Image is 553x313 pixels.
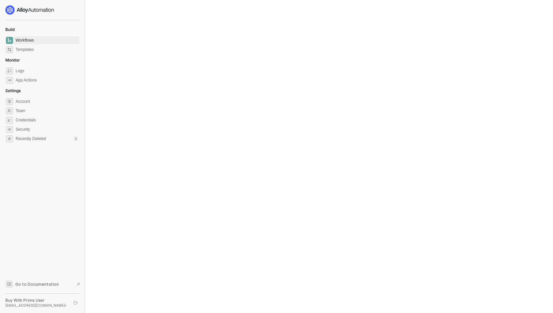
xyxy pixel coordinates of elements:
span: dashboard [6,37,13,44]
span: document-arrow [75,281,81,288]
div: 0 [74,136,78,141]
span: Credentials [16,116,78,124]
span: Go to Documentation [15,281,59,287]
span: documentation [6,281,13,287]
span: security [6,126,13,133]
img: logo [5,5,55,15]
span: Security [16,125,78,133]
span: Monitor [5,58,20,63]
span: Logs [16,67,78,75]
span: logout [74,301,78,305]
span: credentials [6,117,13,124]
span: icon-app-actions [6,77,13,84]
a: logo [5,5,79,15]
span: Recently Deleted [16,136,46,142]
span: Account [16,97,78,105]
span: team [6,107,13,114]
span: Build [5,27,15,32]
span: Team [16,107,78,115]
span: marketplace [6,46,13,53]
div: [EMAIL_ADDRESS][DOMAIN_NAME] • [5,303,68,308]
div: Buy With Prime User [5,298,68,303]
span: icon-logs [6,68,13,75]
a: Knowledge Base [5,280,80,288]
span: Workflows [16,36,78,44]
span: settings [6,98,13,105]
div: App Actions [16,78,37,83]
span: Settings [5,88,21,93]
span: settings [6,135,13,142]
span: Templates [16,46,78,54]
